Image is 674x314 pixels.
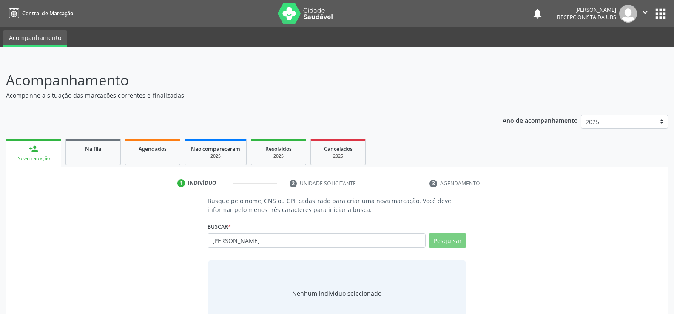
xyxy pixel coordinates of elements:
[317,153,359,159] div: 2025
[292,289,381,298] div: Nenhum indivíduo selecionado
[532,8,543,20] button: notifications
[6,70,469,91] p: Acompanhamento
[619,5,637,23] img: img
[503,115,578,125] p: Ano de acompanhamento
[29,144,38,153] div: person_add
[3,30,67,47] a: Acompanhamento
[177,179,185,187] div: 1
[22,10,73,17] span: Central de Marcação
[139,145,167,153] span: Agendados
[208,196,466,214] p: Busque pelo nome, CNS ou CPF cadastrado para criar uma nova marcação. Você deve informar pelo men...
[208,220,231,233] label: Buscar
[257,153,300,159] div: 2025
[191,145,240,153] span: Não compareceram
[208,233,426,248] input: Busque por nome, CNS ou CPF
[85,145,101,153] span: Na fila
[188,179,216,187] div: Indivíduo
[429,233,466,248] button: Pesquisar
[640,8,650,17] i: 
[557,14,616,21] span: Recepcionista da UBS
[637,5,653,23] button: 
[265,145,292,153] span: Resolvidos
[653,6,668,21] button: apps
[12,156,55,162] div: Nova marcação
[324,145,353,153] span: Cancelados
[557,6,616,14] div: [PERSON_NAME]
[6,91,469,100] p: Acompanhe a situação das marcações correntes e finalizadas
[6,6,73,20] a: Central de Marcação
[191,153,240,159] div: 2025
